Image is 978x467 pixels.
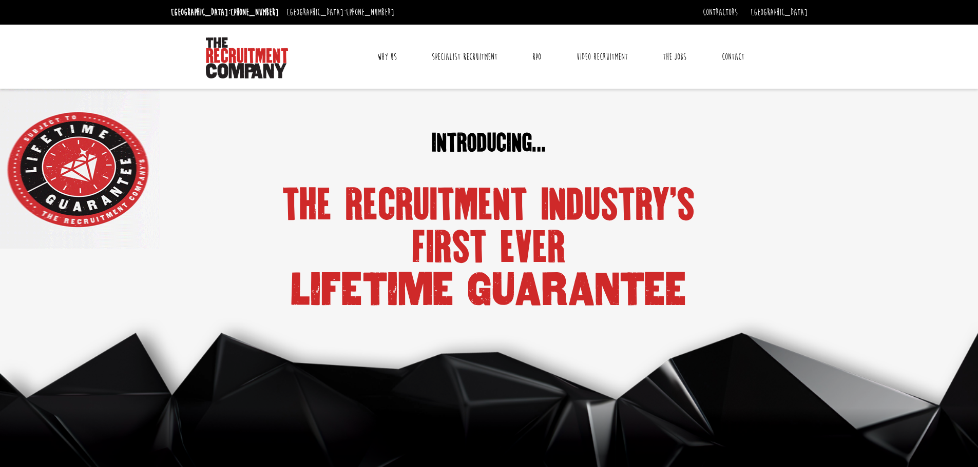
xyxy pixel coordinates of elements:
a: Video Recruitment [569,44,636,70]
li: [GEOGRAPHIC_DATA]: [284,4,397,21]
img: The Recruitment Company [206,37,288,78]
a: Specialist Recruitment [424,44,505,70]
a: [PHONE_NUMBER] [231,7,279,18]
a: Contractors [703,7,738,18]
a: RPO [525,44,549,70]
span: introducing… [432,129,546,157]
li: [GEOGRAPHIC_DATA]: [168,4,281,21]
a: The Jobs [655,44,694,70]
a: Why Us [370,44,405,70]
a: [PHONE_NUMBER] [346,7,394,18]
h1: the recruitment industry's first ever LIFETIME GUARANTEE [281,184,697,311]
a: [GEOGRAPHIC_DATA] [751,7,808,18]
a: Contact [714,44,752,70]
